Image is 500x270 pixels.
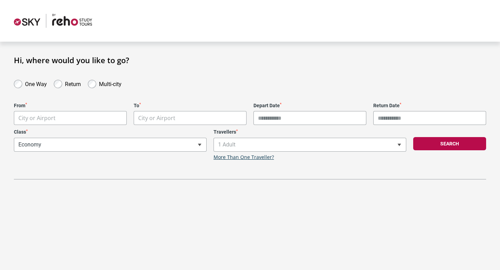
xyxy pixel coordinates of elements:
[214,138,406,152] span: 1 Adult
[14,56,486,65] h1: Hi, where would you like to go?
[14,138,207,152] span: Economy
[214,129,406,135] label: Travellers
[214,138,406,151] span: 1 Adult
[413,137,486,150] button: Search
[14,111,127,125] span: City or Airport
[99,79,122,87] label: Multi-city
[373,103,486,109] label: Return Date
[253,103,366,109] label: Depart Date
[14,129,207,135] label: Class
[25,79,47,87] label: One Way
[14,103,127,109] label: From
[134,103,247,109] label: To
[18,114,56,122] span: City or Airport
[14,111,126,125] span: City or Airport
[134,111,246,125] span: City or Airport
[214,154,274,160] a: More Than One Traveller?
[138,114,175,122] span: City or Airport
[65,79,81,87] label: Return
[134,111,247,125] span: City or Airport
[14,138,206,151] span: Economy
